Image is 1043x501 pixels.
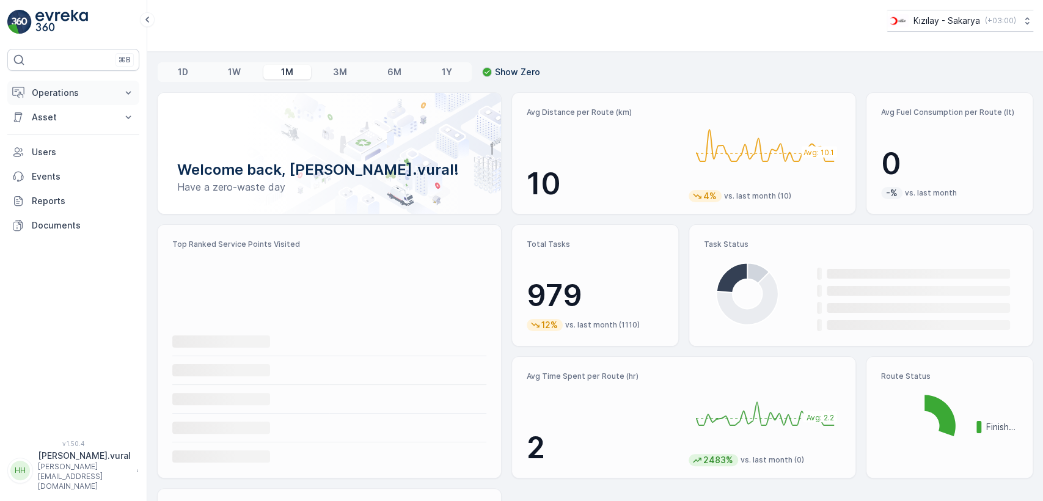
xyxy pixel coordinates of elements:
a: Reports [7,189,139,213]
div: HH [10,461,30,480]
p: Route Status [881,371,1018,381]
p: Events [32,170,134,183]
p: vs. last month (1110) [565,320,640,330]
p: Kızılay - Sakarya [913,15,980,27]
p: Top Ranked Service Points Visited [172,240,486,249]
p: Documents [32,219,134,232]
button: Operations [7,81,139,105]
a: Documents [7,213,139,238]
a: Users [7,140,139,164]
p: Show Zero [495,66,540,78]
p: 2 [527,430,679,466]
button: Kızılay - Sakarya(+03:00) [887,10,1033,32]
p: 6M [387,66,401,78]
p: 1Y [441,66,452,78]
p: 2483% [702,454,734,466]
p: 10 [527,166,679,202]
p: 1W [228,66,241,78]
p: ( +03:00 ) [985,16,1016,26]
p: Welcome back, [PERSON_NAME].vural! [177,160,481,180]
p: -% [885,187,899,199]
p: vs. last month (10) [724,191,791,201]
p: 979 [527,277,664,314]
p: Reports [32,195,134,207]
p: 1D [178,66,188,78]
p: Users [32,146,134,158]
p: vs. last month (0) [741,455,804,465]
span: v 1.50.4 [7,440,139,447]
p: Avg Distance per Route (km) [527,108,679,117]
p: Finished [986,421,1018,433]
p: 12% [540,319,559,331]
button: HH[PERSON_NAME].vural[PERSON_NAME][EMAIL_ADDRESS][DOMAIN_NAME] [7,450,139,491]
button: Asset [7,105,139,130]
p: vs. last month [905,188,957,198]
p: Avg Time Spent per Route (hr) [527,371,679,381]
img: logo [7,10,32,34]
img: logo_light-DOdMpM7g.png [35,10,88,34]
p: Avg Fuel Consumption per Route (lt) [881,108,1018,117]
p: [PERSON_NAME].vural [38,450,131,462]
p: [PERSON_NAME][EMAIL_ADDRESS][DOMAIN_NAME] [38,462,131,491]
p: 1M [281,66,293,78]
p: Have a zero-waste day [177,180,481,194]
p: Total Tasks [527,240,664,249]
a: Events [7,164,139,189]
p: 4% [702,190,718,202]
p: Asset [32,111,115,123]
p: Operations [32,87,115,99]
img: k%C4%B1z%C4%B1lay_DTAvauz.png [887,14,909,27]
p: 0 [881,145,1018,182]
p: ⌘B [119,55,131,65]
p: Task Status [704,240,1018,249]
p: 3M [333,66,347,78]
